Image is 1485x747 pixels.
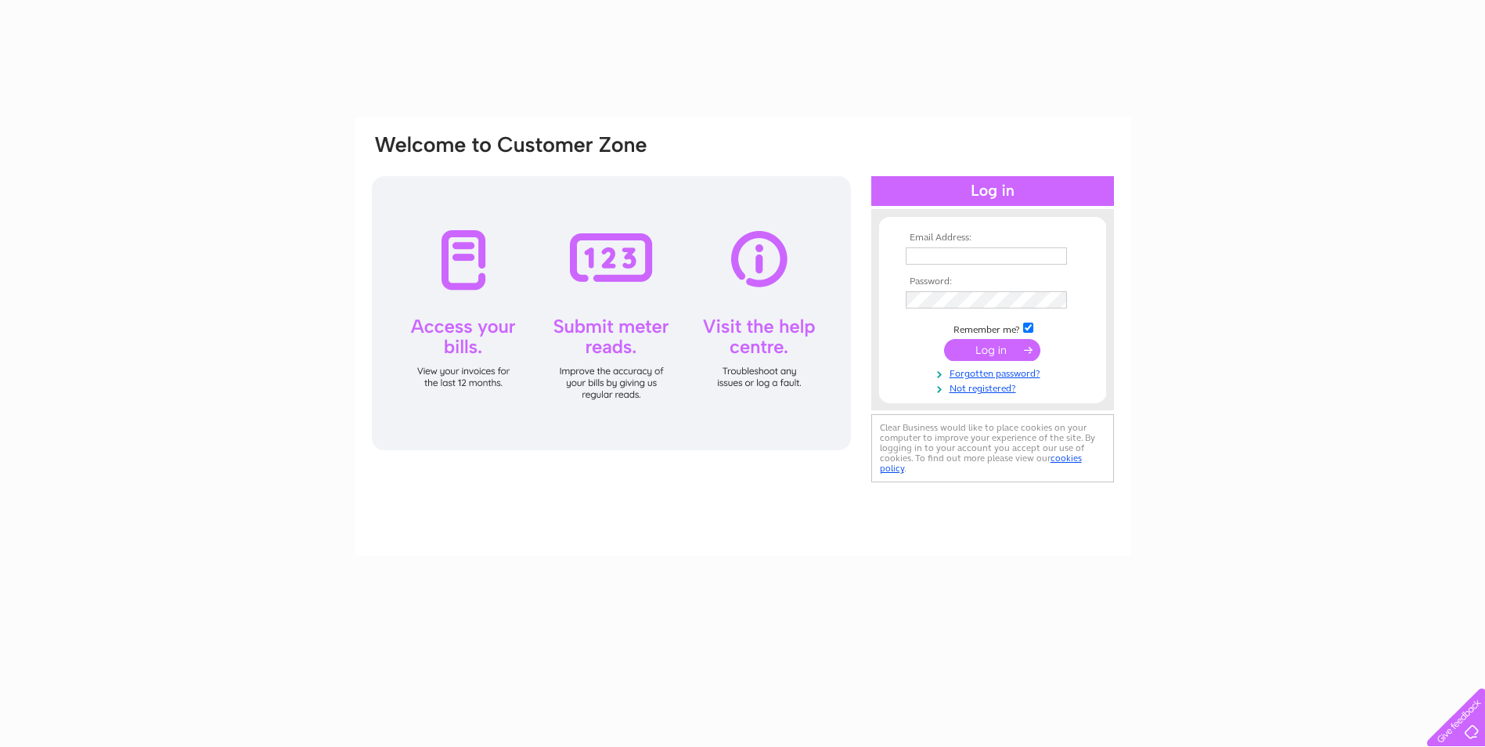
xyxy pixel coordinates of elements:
[902,320,1083,336] td: Remember me?
[906,365,1083,380] a: Forgotten password?
[906,380,1083,395] a: Not registered?
[871,414,1114,482] div: Clear Business would like to place cookies on your computer to improve your experience of the sit...
[902,276,1083,287] th: Password:
[880,453,1082,474] a: cookies policy
[902,233,1083,244] th: Email Address:
[944,339,1040,361] input: Submit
